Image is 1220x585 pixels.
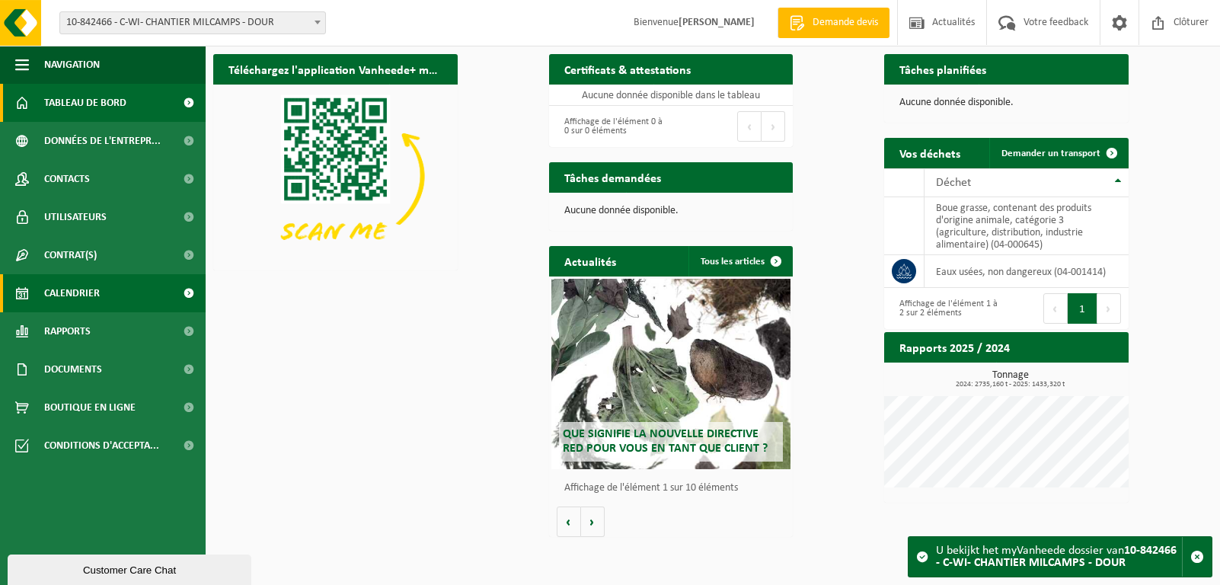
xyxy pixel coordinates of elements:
h3: Tonnage [892,370,1129,388]
h2: Rapports 2025 / 2024 [884,332,1025,362]
td: boue grasse, contenant des produits d'origine animale, catégorie 3 (agriculture, distribution, in... [925,197,1129,255]
strong: [PERSON_NAME] [679,17,755,28]
p: Aucune donnée disponible. [899,97,1113,108]
p: Aucune donnée disponible. [564,206,778,216]
span: Navigation [44,46,100,84]
a: Demander un transport [989,138,1127,168]
span: Tableau de bord [44,84,126,122]
span: Que signifie la nouvelle directive RED pour vous en tant que client ? [563,428,768,455]
a: Que signifie la nouvelle directive RED pour vous en tant que client ? [551,279,790,469]
button: Next [762,111,785,142]
img: Download de VHEPlus App [213,85,458,267]
button: Volgende [581,507,605,537]
span: Rapports [44,312,91,350]
iframe: chat widget [8,551,254,585]
span: Contrat(s) [44,236,97,274]
strong: 10-842466 - C-WI- CHANTIER MILCAMPS - DOUR [936,545,1177,569]
span: Calendrier [44,274,100,312]
h2: Téléchargez l'application Vanheede+ maintenant! [213,54,458,84]
h2: Certificats & attestations [549,54,706,84]
td: eaux usées, non dangereux (04-001414) [925,255,1129,288]
span: Documents [44,350,102,388]
button: Previous [737,111,762,142]
td: Aucune donnée disponible dans le tableau [549,85,794,106]
div: U bekijkt het myVanheede dossier van [936,537,1182,577]
a: Consulter les rapports [996,362,1127,392]
span: Demander un transport [1001,149,1100,158]
h2: Vos déchets [884,138,976,168]
button: 1 [1068,293,1097,324]
div: Affichage de l'élément 1 à 2 sur 2 éléments [892,292,998,325]
button: Next [1097,293,1121,324]
button: Previous [1043,293,1068,324]
span: 2024: 2735,160 t - 2025: 1433,320 t [892,381,1129,388]
button: Vorige [557,507,581,537]
h2: Actualités [549,246,631,276]
span: Boutique en ligne [44,388,136,427]
p: Affichage de l'élément 1 sur 10 éléments [564,483,786,494]
span: Données de l'entrepr... [44,122,161,160]
span: Utilisateurs [44,198,107,236]
span: Conditions d'accepta... [44,427,159,465]
h2: Tâches planifiées [884,54,1001,84]
span: 10-842466 - C-WI- CHANTIER MILCAMPS - DOUR [60,12,325,34]
div: Affichage de l'élément 0 à 0 sur 0 éléments [557,110,663,143]
span: Demande devis [809,15,882,30]
span: Déchet [936,177,971,189]
a: Tous les articles [688,246,791,277]
h2: Tâches demandées [549,162,676,192]
span: Contacts [44,160,90,198]
span: 10-842466 - C-WI- CHANTIER MILCAMPS - DOUR [59,11,326,34]
a: Demande devis [778,8,889,38]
